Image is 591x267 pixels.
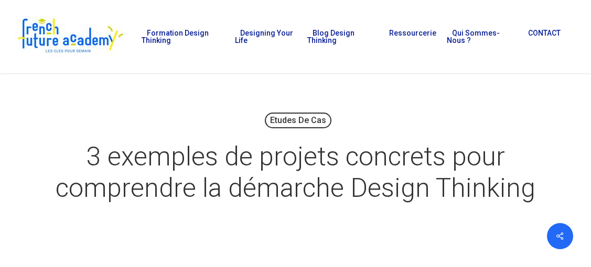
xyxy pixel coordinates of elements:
[265,113,331,128] a: Etudes de cas
[447,29,500,44] span: Qui sommes-nous ?
[15,16,125,58] img: French Future Academy
[47,130,544,214] h1: 3 exemples de projets concrets pour comprendre la démarche Design Thinking
[528,29,561,37] span: CONTACT
[447,29,512,44] a: Qui sommes-nous ?
[307,29,354,44] span: Blog Design Thinking
[384,29,436,44] a: Ressourcerie
[235,29,293,44] span: Designing Your Life
[307,29,374,44] a: Blog Design Thinking
[142,29,209,44] span: Formation Design Thinking
[235,29,297,44] a: Designing Your Life
[142,29,224,44] a: Formation Design Thinking
[389,29,436,37] span: Ressourcerie
[523,29,561,44] a: CONTACT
